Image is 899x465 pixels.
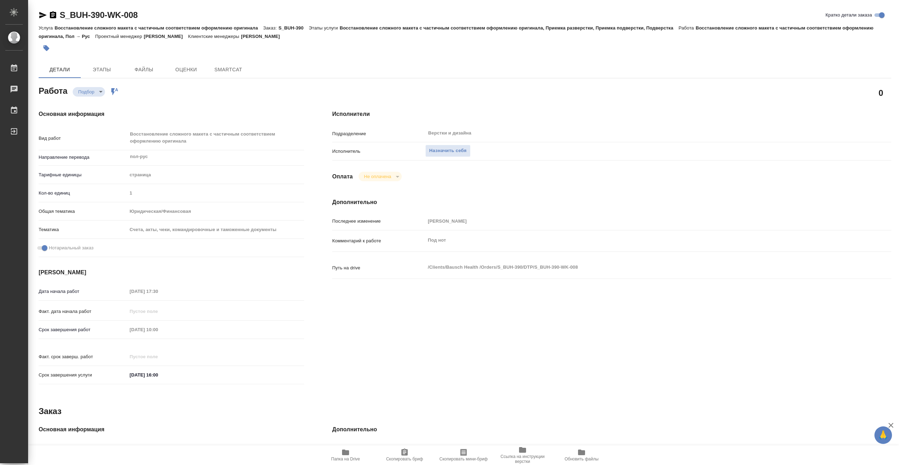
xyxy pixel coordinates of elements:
span: 🙏 [877,428,889,443]
p: Работа [678,25,696,31]
h4: Дополнительно [332,198,891,207]
p: Услуга [39,25,54,31]
span: Этапы [85,65,119,74]
p: [PERSON_NAME] [144,34,188,39]
span: Нотариальный заказ [49,244,93,251]
p: Заказ: [263,25,278,31]
p: [PERSON_NAME] [241,34,285,39]
span: Оценки [169,65,203,74]
input: Пустое поле [425,216,845,226]
button: 🙏 [874,426,892,444]
p: Кол-во единиц [39,190,127,197]
span: Обновить файлы [565,457,599,461]
button: Не оплачена [362,173,393,179]
span: Скопировать бриф [386,457,423,461]
button: Скопировать бриф [375,445,434,465]
span: Файлы [127,65,161,74]
p: Путь на drive [332,264,425,271]
p: Срок завершения работ [39,326,127,333]
button: Добавить тэг [39,40,54,56]
div: Подбор [73,87,105,97]
div: Счета, акты, чеки, командировочные и таможенные документы [127,224,304,236]
h4: Дополнительно [332,425,891,434]
h2: Заказ [39,406,61,417]
p: Общая тематика [39,208,127,215]
p: Последнее изменение [332,218,425,225]
span: Скопировать мини-бриф [439,457,487,461]
button: Папка на Drive [316,445,375,465]
button: Подбор [76,89,97,95]
h4: Оплата [332,172,353,181]
p: Восстановление сложного макета с частичным соответствием оформлению оригинала, Приемка разверстки... [340,25,678,31]
input: Пустое поле [127,306,189,316]
p: Клиентские менеджеры [188,34,241,39]
input: ✎ Введи что-нибудь [127,370,189,380]
textarea: Под нот [425,234,845,246]
button: Скопировать ссылку для ЯМессенджера [39,11,47,19]
button: Скопировать ссылку [49,11,57,19]
h4: Основная информация [39,110,304,118]
p: Вид работ [39,135,127,142]
textarea: /Clients/Bausch Health /Orders/S_BUH-390/DTP/S_BUH-390-WK-008 [425,261,845,273]
span: Детали [43,65,77,74]
p: Восстановление сложного макета с частичным соответствием оформлению оригинала [54,25,263,31]
span: Кратко детали заказа [826,12,872,19]
span: SmartCat [211,65,245,74]
button: Ссылка на инструкции верстки [493,445,552,465]
input: Пустое поле [127,188,304,198]
p: Путь на drive [332,445,425,452]
p: Код заказа [39,445,127,452]
p: Подразделение [332,130,425,137]
div: страница [127,169,304,181]
p: Проектный менеджер [95,34,144,39]
h2: 0 [879,87,883,99]
h2: Работа [39,84,67,97]
p: Срок завершения услуги [39,372,127,379]
p: Тарифные единицы [39,171,127,178]
h4: Исполнители [332,110,891,118]
button: Скопировать мини-бриф [434,445,493,465]
input: Пустое поле [127,352,189,362]
p: Факт. дата начала работ [39,308,127,315]
div: Подбор [359,172,402,181]
p: Направление перевода [39,154,127,161]
input: Пустое поле [127,325,189,335]
p: Дата начала работ [39,288,127,295]
button: Назначить себя [425,145,470,157]
input: Пустое поле [127,286,189,296]
p: Этапы услуги [309,25,340,31]
p: Факт. срок заверш. работ [39,353,127,360]
input: Пустое поле [425,443,845,453]
span: Папка на Drive [331,457,360,461]
button: Обновить файлы [552,445,611,465]
span: Назначить себя [429,147,466,155]
h4: [PERSON_NAME] [39,268,304,277]
input: Пустое поле [127,443,304,453]
h4: Основная информация [39,425,304,434]
p: Комментарий к работе [332,237,425,244]
p: Тематика [39,226,127,233]
p: S_BUH-390 [278,25,309,31]
span: Ссылка на инструкции верстки [497,454,548,464]
a: S_BUH-390-WK-008 [60,10,138,20]
p: Исполнитель [332,148,425,155]
div: Юридическая/Финансовая [127,205,304,217]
